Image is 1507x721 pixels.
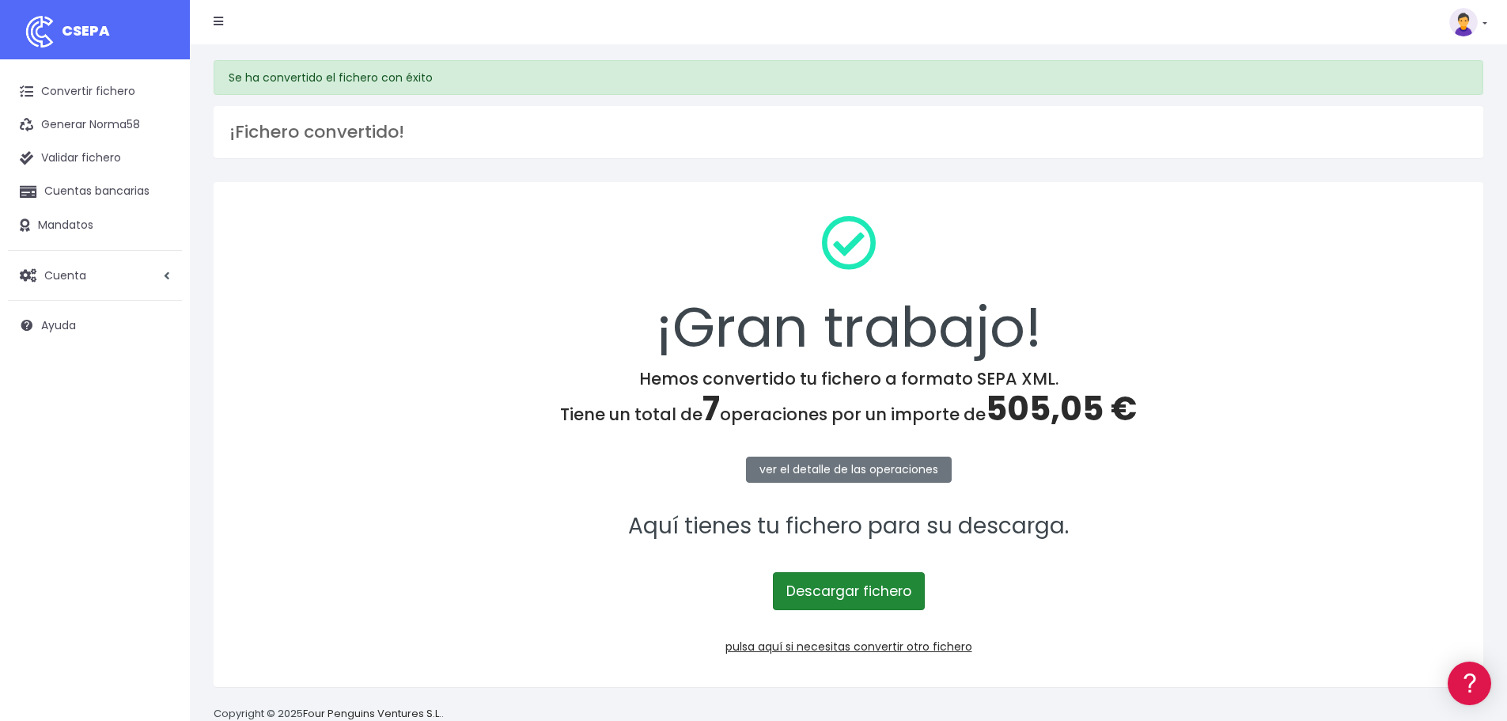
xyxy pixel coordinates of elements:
[16,135,301,159] a: Información general
[8,209,182,242] a: Mandatos
[8,259,182,292] a: Cuenta
[44,267,86,283] span: Cuenta
[62,21,110,40] span: CSEPA
[234,369,1463,429] h4: Hemos convertido tu fichero a formato SEPA XML. Tiene un total de operaciones por un importe de
[16,249,301,274] a: Videotutoriales
[229,122,1467,142] h3: ¡Fichero convertido!
[218,456,305,471] a: POWERED BY ENCHANT
[16,274,301,298] a: Perfiles de empresas
[1449,8,1478,36] img: profile
[986,385,1137,432] span: 505,05 €
[16,380,301,395] div: Programadores
[8,309,182,342] a: Ayuda
[20,12,59,51] img: logo
[16,175,301,190] div: Convertir ficheros
[16,314,301,329] div: Facturación
[16,200,301,225] a: Formatos
[16,110,301,125] div: Información general
[773,572,925,610] a: Descargar fichero
[702,385,720,432] span: 7
[8,108,182,142] a: Generar Norma58
[41,317,76,333] span: Ayuda
[234,203,1463,369] div: ¡Gran trabajo!
[8,175,182,208] a: Cuentas bancarias
[234,509,1463,545] p: Aquí tienes tu fichero para su descarga.
[16,423,301,451] button: Contáctanos
[16,404,301,429] a: API
[725,639,972,655] a: pulsa aquí si necesitas convertir otro fichero
[303,706,441,721] a: Four Penguins Ventures S.L.
[214,60,1483,95] div: Se ha convertido el fichero con éxito
[16,225,301,249] a: Problemas habituales
[8,142,182,175] a: Validar fichero
[746,457,952,483] a: ver el detalle de las operaciones
[8,75,182,108] a: Convertir fichero
[16,340,301,364] a: General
